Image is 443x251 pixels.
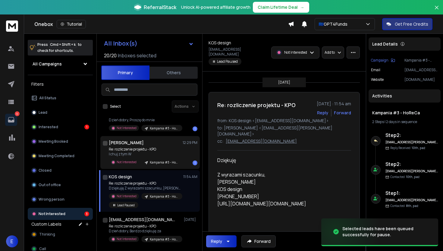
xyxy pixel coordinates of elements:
[390,146,425,150] p: Reply Received
[117,203,135,208] p: Lead Paused
[404,68,438,72] p: [EMAIL_ADDRESS][DOMAIN_NAME]
[28,58,93,70] button: All Campaigns
[371,77,384,82] p: website
[37,42,82,54] p: Press to check for shortcuts.
[28,135,93,148] button: Meeting Booked
[433,4,441,18] button: Close banner
[28,92,93,104] button: All Status
[39,125,58,129] p: Interested
[372,41,398,47] p: Lead Details
[217,171,346,222] div: Z wyrazami szacunku, [PERSON_NAME] KOS design [PHONE_NUMBER] [URL][DOMAIN_NAME][DOMAIN_NAME]
[109,118,181,122] p: Dzień dobry, Proszę do mnie
[390,175,419,179] p: Contacted
[342,226,431,238] div: Selected leads have been queued successfully for pause.
[33,61,62,67] h1: All Campaigns
[28,106,93,119] button: Lead
[149,66,198,79] button: Others
[211,238,222,244] div: Reply
[28,80,93,88] h3: Filters
[101,65,149,80] button: Primary
[109,186,181,191] p: Dziękuję Z wyrazami szacunku, [PERSON_NAME]
[193,126,197,131] div: 1
[49,41,77,48] span: Cmd + Shift + k
[39,110,47,115] p: Lead
[217,138,223,144] p: cc:
[39,232,55,237] span: Thinking
[109,181,181,186] p: Re: rozliczenie projektu - KPO
[217,101,296,109] h1: Re: rozliczenie projektu - KPO
[385,140,438,145] h6: [EMAIL_ADDRESS][PERSON_NAME][DOMAIN_NAME]
[206,235,237,247] button: Reply
[319,21,350,27] p: 🇪🇺GPT4Funds
[241,235,276,247] button: Forward
[28,228,93,240] button: Thinking
[39,183,61,187] p: Out of office
[372,119,437,124] div: |
[284,50,307,55] p: Not Interested
[385,189,438,197] h6: Step 1 :
[28,193,93,205] button: Wrong person
[6,235,18,247] button: E
[104,52,117,59] span: 20 / 20
[39,139,68,144] p: Meeting Booked
[325,50,335,55] p: Add to
[334,110,351,116] div: Forward
[39,154,74,158] p: Meeting Completed
[110,104,121,109] label: Select
[209,58,241,65] span: Lead Paused
[28,150,93,162] button: Meeting Completed
[382,18,432,30] button: Get Free Credits
[371,58,395,63] button: Campaign
[385,169,438,173] h6: [EMAIL_ADDRESS][PERSON_NAME][DOMAIN_NAME]
[253,2,309,13] button: Claim Lifetime Deal→
[371,58,388,63] p: Campaign
[28,208,93,220] button: Not Interested3
[150,126,179,131] p: Kampania #3 - HoReCa
[118,52,156,59] h3: Inboxes selected
[117,126,137,130] p: Not Interested
[84,125,89,129] div: 1
[183,174,197,179] p: 11:54 AM
[109,140,144,146] h1: [PERSON_NAME]
[226,138,297,144] p: [EMAIL_ADDRESS][DOMAIN_NAME]
[39,197,64,202] p: Wrong person
[321,214,382,250] img: image
[404,58,438,63] p: Kampania #3 - HoReCa
[144,4,176,11] span: ReferralStack
[372,119,384,124] span: 2 Steps
[109,217,175,223] h1: [EMAIL_ADDRESS][DOMAIN_NAME]
[317,110,328,116] button: Reply
[150,237,179,242] p: Kampania #3 - HoReCa
[5,114,17,126] a: 4
[317,101,351,107] p: [DATE] : 11:54 am
[104,40,137,46] h1: All Inbox(s)
[39,96,56,100] p: All Status
[385,198,438,202] h6: [EMAIL_ADDRESS][PERSON_NAME][DOMAIN_NAME]
[406,204,418,208] span: 8th, paź
[217,118,351,124] p: from: KOS design <[EMAIL_ADDRESS][DOMAIN_NAME]>
[150,194,179,199] p: Kampania #3 - HoReCa
[109,152,181,157] p: I chuj z tym W
[404,77,438,82] p: [DOMAIN_NAME]
[31,221,61,227] h3: Custom Labels
[193,160,197,165] div: 1
[217,125,351,137] p: to: [PERSON_NAME] <[EMAIL_ADDRESS][PERSON_NAME][DOMAIN_NAME]>
[181,4,250,10] p: Unlock AI-powered affiliate growth
[395,21,428,27] p: Get Free Credits
[150,160,179,165] p: Kampania #3 - HoReCa
[15,111,20,116] p: 4
[109,229,181,234] p: Dzień dobry, Bardzo dziękuję za
[39,168,52,173] p: Closed
[28,164,93,176] button: Closed
[372,110,437,116] h1: Kampania #3 - HoReCa
[34,20,288,28] div: Onebox
[371,68,380,72] p: Email
[117,160,137,164] p: Not Interested
[99,37,199,49] button: All Inbox(s)
[385,132,438,139] h6: Step 2 :
[84,211,89,216] div: 3
[385,160,438,168] h6: Step 2 :
[39,211,65,216] p: Not Interested
[390,204,418,208] p: Contacted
